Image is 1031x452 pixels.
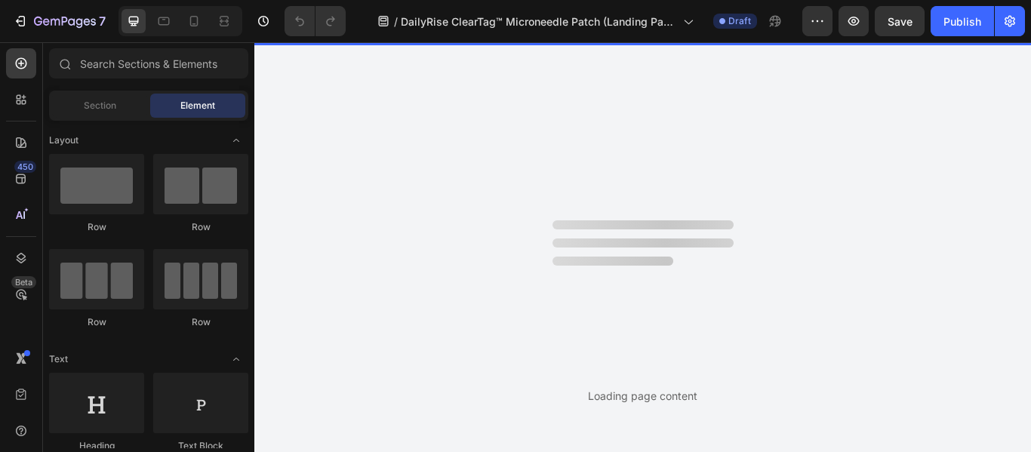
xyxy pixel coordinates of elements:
[84,99,116,112] span: Section
[49,134,78,147] span: Layout
[6,6,112,36] button: 7
[224,347,248,371] span: Toggle open
[153,315,248,329] div: Row
[588,388,697,404] div: Loading page content
[943,14,981,29] div: Publish
[931,6,994,36] button: Publish
[394,14,398,29] span: /
[224,128,248,152] span: Toggle open
[888,15,913,28] span: Save
[180,99,215,112] span: Element
[49,48,248,78] input: Search Sections & Elements
[49,315,144,329] div: Row
[14,161,36,173] div: 450
[728,14,751,28] span: Draft
[49,220,144,234] div: Row
[49,352,68,366] span: Text
[99,12,106,30] p: 7
[153,220,248,234] div: Row
[401,14,677,29] span: DailyRise ClearTag™ Microneedle Patch (Landing Page)
[11,276,36,288] div: Beta
[285,6,346,36] div: Undo/Redo
[875,6,925,36] button: Save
